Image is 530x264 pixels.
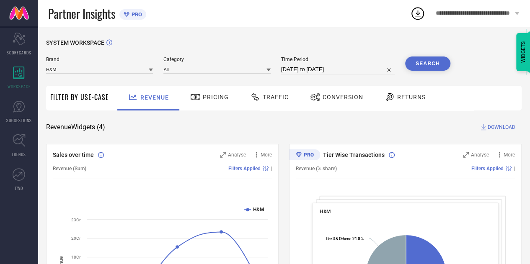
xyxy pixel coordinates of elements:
div: Premium [289,149,320,162]
span: Conversion [323,94,363,100]
span: Filter By Use-Case [50,92,109,102]
text: 23Cr [71,218,81,222]
span: | [271,166,272,172]
span: Filters Applied [228,166,261,172]
text: H&M [253,207,264,213]
span: Tier Wise Transactions [323,151,385,158]
span: More [504,152,515,158]
span: SCORECARDS [7,49,31,56]
span: Category [163,56,270,62]
span: SUGGESTIONS [6,117,32,123]
text: 18Cr [71,255,81,259]
span: Time Period [281,56,395,62]
span: | [514,166,515,172]
span: Partner Insights [48,5,115,22]
svg: Zoom [220,152,226,158]
span: Revenue (Sum) [53,166,86,172]
text: 20Cr [71,236,81,241]
span: H&M [320,208,331,214]
span: FWD [15,185,23,191]
span: Traffic [263,94,289,100]
text: : 24.0 % [325,236,364,241]
span: More [261,152,272,158]
tspan: Tier 3 & Others [325,236,350,241]
button: Search [405,56,450,71]
span: Revenue [140,94,169,101]
span: WORKSPACE [8,83,31,90]
span: Filters Applied [471,166,504,172]
svg: Zoom [463,152,469,158]
span: Sales over time [53,151,94,158]
span: Revenue (% share) [296,166,337,172]
span: PRO [129,11,142,18]
span: Brand [46,56,153,62]
span: TRENDS [12,151,26,157]
span: Revenue Widgets ( 4 ) [46,123,105,131]
span: Analyse [228,152,246,158]
span: DOWNLOAD [488,123,515,131]
span: Analyse [471,152,489,158]
span: SYSTEM WORKSPACE [46,39,104,46]
div: Open download list [410,6,425,21]
span: Pricing [203,94,229,100]
input: Select time period [281,64,395,74]
span: Returns [397,94,426,100]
